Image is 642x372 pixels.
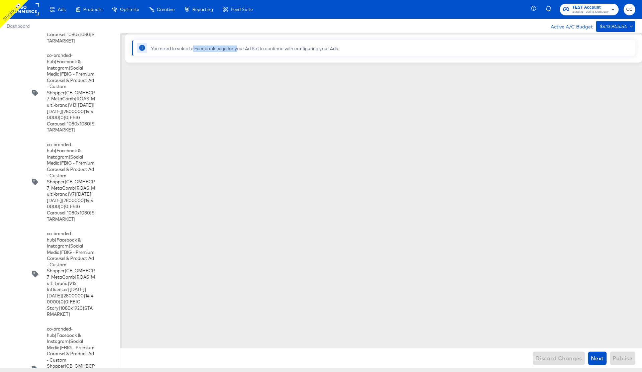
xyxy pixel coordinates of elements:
div: co-branded-hub|Facebook & Instagram|Social Media|FBIG - Premium Carousel & Product Ad - Custom Sh... [47,142,95,222]
button: $413,945.54 [596,21,635,32]
div: co-branded-hub|Facebook & Instagram|Social Media|FBIG - Premium Carousel & Product Ad - Custom Sh... [47,230,95,317]
span: Optimize [120,7,139,12]
span: Creative [157,7,175,12]
button: TEST AccountStaging Testing Company [560,4,619,15]
div: co-branded-hub|Facebook & Instagram|Social Media|FBIG - Premium Carousel & Product Ad - Custom Sh... [47,52,95,133]
a: Dashboard [7,23,30,29]
span: TEST Account [572,4,609,11]
div: $413,945.54 [600,22,627,31]
span: CC [626,6,633,13]
span: Feed Suite [231,7,253,12]
div: co-branded-hub|Facebook & Instagram|Social Media|FBIG - Premium Carousel & Product Ad - Custom Sh... [7,227,113,321]
div: You need to select a Facebook page for your Ad Set to continue with configuring your Ads. [151,45,339,52]
span: Staging Testing Company [572,9,609,15]
button: Next [588,352,607,365]
span: Products [83,7,102,12]
span: Next [591,354,604,363]
div: Active A/C Budget [544,21,593,31]
div: co-branded-hub|Facebook & Instagram|Social Media|FBIG - Premium Carousel & Product Ad - Custom Sh... [7,49,113,136]
div: co-branded-hub|Facebook & Instagram|Social Media|FBIG - Premium Carousel & Product Ad - Custom Sh... [7,138,113,225]
span: Reporting [192,7,213,12]
button: CC [624,4,635,15]
span: Ads [58,7,66,12]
